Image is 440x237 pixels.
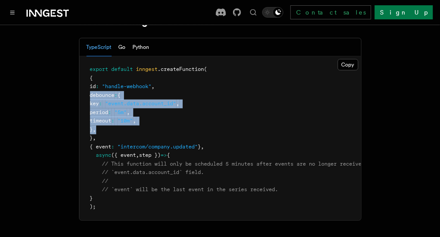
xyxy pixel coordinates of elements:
[161,152,167,158] span: =>
[93,126,96,133] span: ,
[204,66,207,72] span: (
[338,59,358,70] button: Copy
[90,195,93,201] span: }
[90,66,109,72] span: export
[102,178,109,184] span: //
[133,118,136,124] span: ,
[90,144,112,150] span: { event
[119,38,126,56] button: Go
[152,83,155,89] span: ,
[167,152,170,158] span: {
[7,7,18,18] button: Toggle navigation
[177,100,180,107] span: ,
[139,152,161,158] span: step })
[102,83,152,89] span: "handle-webhook"
[112,66,133,72] span: default
[136,66,158,72] span: inngest
[102,186,278,193] span: // `event` will be the last event in the series received.
[198,144,201,150] span: }
[96,152,112,158] span: async
[375,5,433,19] a: Sign Up
[112,144,115,150] span: :
[102,169,204,175] span: // `event.data.account_id` field.
[115,109,127,115] span: "5m"
[90,100,99,107] span: key
[90,109,109,115] span: period
[102,161,408,167] span: // This function will only be scheduled 5 minutes after events are no longer received with the same
[93,135,96,141] span: ,
[262,7,283,18] button: Toggle dark mode
[115,92,118,98] span: :
[99,100,102,107] span: :
[127,109,130,115] span: ,
[136,152,139,158] span: ,
[248,7,259,18] button: Find something...
[109,109,112,115] span: :
[112,152,136,158] span: ({ event
[90,83,96,89] span: id
[118,92,121,98] span: {
[90,75,93,81] span: {
[90,204,96,210] span: );
[290,5,371,19] a: Contact sales
[201,144,204,150] span: ,
[118,144,198,150] span: "intercom/company.updated"
[118,118,133,124] span: "10m"
[90,135,93,141] span: }
[90,126,93,133] span: }
[158,66,204,72] span: .createFunction
[112,118,115,124] span: :
[86,38,112,56] button: TypeScript
[90,92,115,98] span: debounce
[105,100,177,107] span: "event.data.account_id"
[133,38,150,56] button: Python
[90,118,112,124] span: timeout
[96,83,99,89] span: :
